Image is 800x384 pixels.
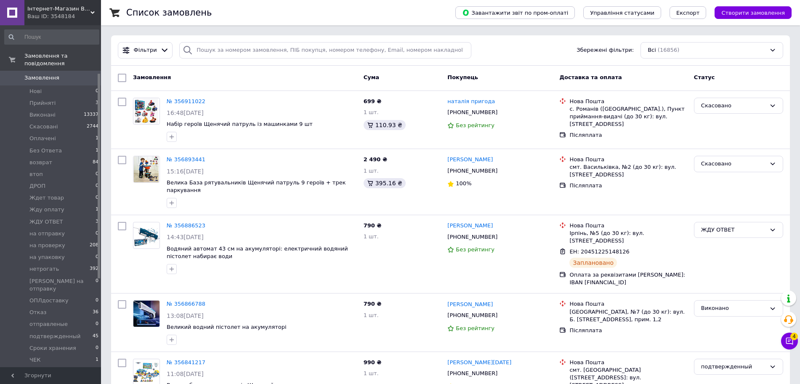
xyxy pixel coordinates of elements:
[569,308,687,323] div: [GEOGRAPHIC_DATA], №7 (до 30 кг): вул. Б. [STREET_ADDRESS], прим. 1,2
[447,359,511,367] a: [PERSON_NAME][DATE]
[447,234,497,240] span: [PHONE_NUMBER]
[93,159,98,166] span: 84
[569,98,687,105] div: Нова Пошта
[364,98,382,104] span: 699 ₴
[29,194,64,202] span: Ждет товар
[84,111,98,119] span: 13337
[96,344,98,352] span: 0
[569,182,687,189] div: Післяплата
[701,363,766,371] div: подтвержденный
[29,147,62,155] span: Без Ответа
[364,312,379,318] span: 1 шт.
[93,333,98,340] span: 45
[133,362,159,382] img: Фото товару
[96,99,98,107] span: 3
[364,156,387,163] span: 2 490 ₴
[133,156,160,183] a: Фото товару
[364,301,382,307] span: 790 ₴
[790,333,798,340] span: 4
[135,98,158,124] img: Фото товару
[133,222,160,249] a: Фото товару
[29,171,43,178] span: втоп
[456,180,471,187] span: 100%
[27,5,90,13] span: Інтернет-Магазин BRO
[167,222,205,229] a: № 356886523
[364,168,379,174] span: 1 шт.
[29,111,56,119] span: Виконані
[701,304,766,313] div: Виконано
[167,371,204,377] span: 11:08[DATE]
[701,160,766,168] div: Скасовано
[167,121,313,127] a: Набір героїв Щенячий патруль із машинками 9 шт
[569,248,629,255] span: ЕН: 20451225148126
[96,218,98,226] span: 3
[676,10,700,16] span: Експорт
[364,120,406,130] div: 110.93 ₴
[96,230,98,237] span: 0
[133,300,160,327] a: Фото товару
[126,8,212,18] h1: Список замовлень
[447,370,497,376] span: [PHONE_NUMBER]
[569,327,687,334] div: Післяплата
[364,222,382,229] span: 790 ₴
[569,229,687,245] div: Ірпінь, №5 (до 30 кг): вул. [STREET_ADDRESS]
[29,333,80,340] span: подтвержденный
[364,370,379,376] span: 1 шт.
[569,258,617,268] div: Заплановано
[133,301,159,327] img: Фото товару
[447,222,493,230] a: [PERSON_NAME]
[167,109,204,116] span: 16:48[DATE]
[456,246,494,253] span: Без рейтингу
[96,320,98,328] span: 0
[167,301,205,307] a: № 356866788
[29,309,47,316] span: Отказ
[364,74,379,80] span: Cума
[29,265,59,273] span: нетрогать
[134,46,157,54] span: Фільтри
[569,131,687,139] div: Післяплата
[29,135,56,142] span: Оплачені
[569,300,687,308] div: Нова Пошта
[96,253,98,261] span: 0
[133,224,159,247] img: Фото товару
[29,230,65,237] span: на отправку
[167,179,346,194] a: Велика База рятувальників Щенячий патруль 9 героїв + трек паркування
[96,206,98,213] span: 1
[96,277,98,293] span: 0
[167,98,205,104] a: № 356911022
[569,105,687,128] div: с. Романів ([GEOGRAPHIC_DATA].), Пункт приймання-видачі (до 30 кг): вул. [STREET_ADDRESS]
[167,312,204,319] span: 13:08[DATE]
[569,163,687,179] div: смт. Васильківка, №2 (до 30 кг): вул. [STREET_ADDRESS]
[706,9,792,16] a: Створити замовлення
[167,156,205,163] a: № 356893441
[29,206,64,213] span: Жду оплату
[179,42,471,59] input: Пошук за номером замовлення, ПІБ покупця, номером телефону, Email, номером накладної
[456,325,494,331] span: Без рейтингу
[4,29,99,45] input: Пошук
[133,98,160,125] a: Фото товару
[96,182,98,190] span: 0
[29,242,65,249] span: на проверку
[364,109,379,115] span: 1 шт.
[29,159,52,166] span: возврат
[559,74,622,80] span: Доставка та оплата
[447,168,497,174] span: [PHONE_NUMBER]
[29,182,45,190] span: ДРОП
[569,156,687,163] div: Нова Пошта
[93,309,98,316] span: 36
[96,297,98,304] span: 0
[167,324,287,330] a: Великий водний пістолет на акумуляторі
[96,88,98,95] span: 0
[133,156,159,182] img: Фото товару
[96,194,98,202] span: 0
[583,6,661,19] button: Управління статусами
[721,10,785,16] span: Створити замовлення
[96,171,98,178] span: 0
[658,47,680,53] span: (16856)
[447,312,497,318] span: [PHONE_NUMBER]
[90,242,98,249] span: 208
[29,297,69,304] span: ОПЛдоставку
[701,226,766,235] div: ЖДУ ОТВЕТ
[694,74,715,80] span: Статус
